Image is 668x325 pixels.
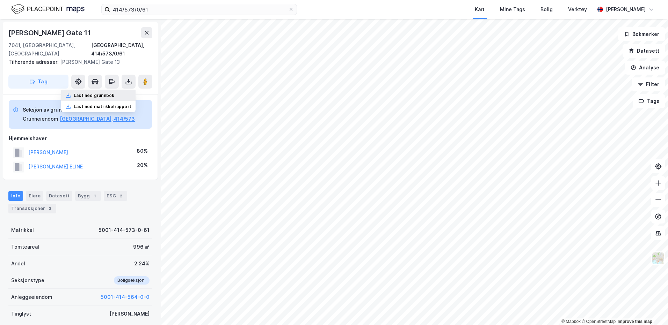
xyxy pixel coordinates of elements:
[561,319,581,324] a: Mapbox
[633,292,668,325] div: Kontrollprogram for chat
[91,41,152,58] div: [GEOGRAPHIC_DATA], 414/573/0/61
[618,27,665,41] button: Bokmerker
[568,5,587,14] div: Verktøy
[582,319,616,324] a: OpenStreetMap
[46,191,72,201] div: Datasett
[11,310,31,318] div: Tinglyst
[11,259,25,268] div: Andel
[26,191,43,201] div: Eiere
[133,243,150,251] div: 996 ㎡
[137,147,148,155] div: 80%
[8,75,68,89] button: Tag
[137,161,148,169] div: 20%
[99,226,150,234] div: 5001-414-573-0-61
[8,204,56,213] div: Transaksjoner
[500,5,525,14] div: Mine Tags
[117,192,124,199] div: 2
[74,93,114,98] div: Last ned grunnbok
[23,115,58,123] div: Grunneiendom
[11,3,85,15] img: logo.f888ab2527a4732fd821a326f86c7f29.svg
[9,134,152,143] div: Hjemmelshaver
[104,191,127,201] div: ESG
[652,252,665,265] img: Z
[11,226,34,234] div: Matrikkel
[11,293,52,301] div: Anleggseiendom
[46,205,53,212] div: 3
[623,44,665,58] button: Datasett
[540,5,553,14] div: Bolig
[8,27,92,38] div: [PERSON_NAME] Gate 11
[8,58,147,66] div: [PERSON_NAME] Gate 13
[8,59,60,65] span: Tilhørende adresser:
[8,191,23,201] div: Info
[101,293,150,301] button: 5001-414-564-0-0
[632,77,665,91] button: Filter
[109,310,150,318] div: [PERSON_NAME]
[134,259,150,268] div: 2.24%
[11,276,44,285] div: Seksjonstype
[633,94,665,108] button: Tags
[23,106,135,114] div: Seksjon av grunneiendom
[475,5,485,14] div: Kart
[91,192,98,199] div: 1
[8,41,91,58] div: 7041, [GEOGRAPHIC_DATA], [GEOGRAPHIC_DATA]
[75,191,101,201] div: Bygg
[11,243,39,251] div: Tomteareal
[110,4,288,15] input: Søk på adresse, matrikkel, gårdeiere, leietakere eller personer
[74,104,131,109] div: Last ned matrikkelrapport
[606,5,646,14] div: [PERSON_NAME]
[625,61,665,75] button: Analyse
[618,319,652,324] a: Improve this map
[633,292,668,325] iframe: Chat Widget
[60,115,135,123] button: [GEOGRAPHIC_DATA], 414/573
